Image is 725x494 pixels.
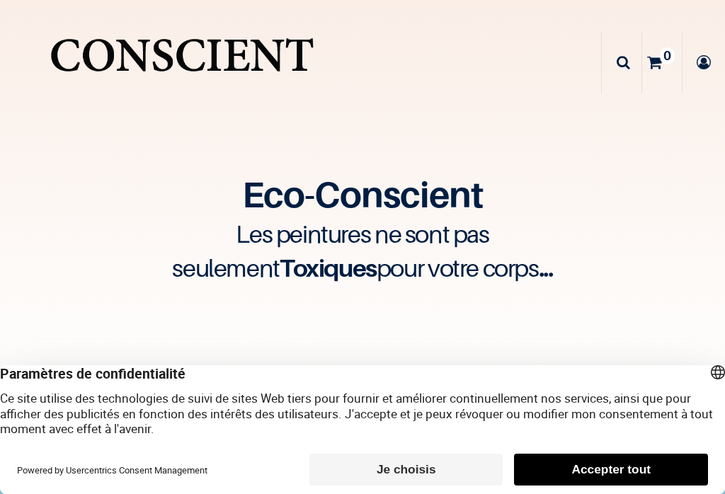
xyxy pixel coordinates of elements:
sup: 0 [660,47,675,64]
h1: Eco-Conscient [47,180,678,209]
span: Toxiques [280,253,377,282]
img: Conscient [47,28,317,97]
a: Logo of Conscient [47,28,317,97]
span: ... [539,253,553,282]
h3: Les peintures ne sont pas seulement pour votre corps [150,217,575,285]
a: 0 [642,32,682,93]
